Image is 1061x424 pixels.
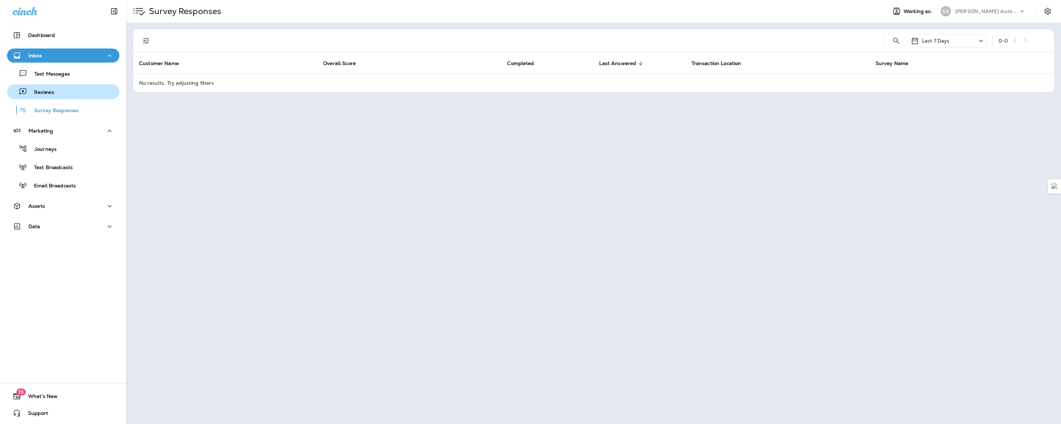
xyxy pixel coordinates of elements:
td: No results. Try adjusting filters [133,73,1054,92]
span: Survey Name [876,60,909,66]
p: Marketing [28,128,53,134]
button: Journeys [7,141,119,156]
p: Inbox [28,53,42,58]
button: Inbox [7,49,119,63]
p: Survey Responses [146,6,221,17]
p: Text Messages [27,71,70,78]
button: Survey Responses [7,103,119,117]
span: Transaction Location [692,60,741,66]
span: Last Answered [599,60,636,66]
p: Data [28,224,40,229]
p: Reviews [27,89,54,96]
button: Collapse Sidebar [104,4,124,18]
span: Last Answered [599,60,645,66]
div: 0 - 0 [998,38,1008,44]
span: Survey Name [876,60,918,66]
p: Survey Responses [27,108,79,114]
span: Completed [507,60,543,66]
p: Assets [28,203,45,209]
span: Overall Score [323,60,356,66]
button: Search Survey Responses [889,34,903,48]
span: What's New [21,393,58,402]
span: Customer Name [139,60,179,66]
div: SA [941,6,951,17]
span: Customer Name [139,60,188,66]
button: Text Messages [7,66,119,81]
p: Dashboard [28,32,55,38]
span: Completed [507,60,534,66]
p: Journeys [27,146,57,153]
p: [PERSON_NAME] Auto Service & Tire Pros [955,8,1019,14]
button: Reviews [7,84,119,99]
button: 19What's New [7,389,119,403]
p: Text Broadcasts [27,165,73,171]
p: Email Broadcasts [27,183,76,189]
span: 19 [16,388,26,396]
img: Detect Auto [1052,183,1058,189]
button: Support [7,406,119,420]
button: Text Broadcasts [7,160,119,174]
span: Working as: [904,8,934,14]
button: Data [7,219,119,233]
span: Overall Score [323,60,365,66]
p: Last 7 Days [922,38,950,44]
button: Assets [7,199,119,213]
button: Marketing [7,124,119,138]
button: Filters [139,34,153,48]
span: Support [21,410,48,419]
button: Dashboard [7,28,119,42]
span: Transaction Location [692,60,751,66]
button: Email Broadcasts [7,178,119,193]
button: Settings [1041,5,1054,18]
